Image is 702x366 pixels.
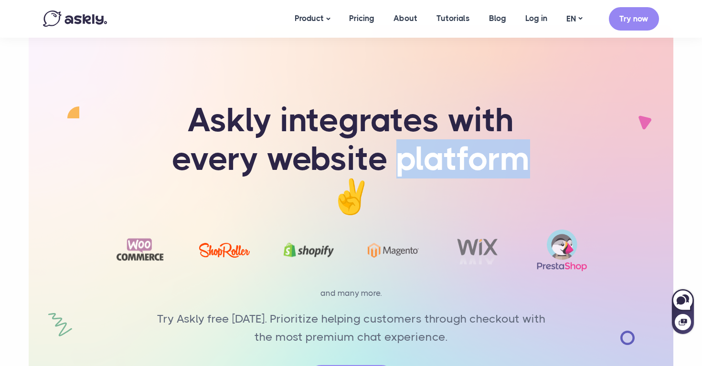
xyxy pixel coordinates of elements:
img: Askly [43,10,107,27]
img: Magento [368,243,419,258]
h1: Askly integrates with every website platform ✌️ [148,101,554,217]
p: Try Askly free [DATE]. Prioritize helping customers through checkout with the most premium chat e... [148,310,554,346]
iframe: Askly chat [671,287,695,335]
img: Woocommerce [115,235,166,266]
a: Try now [609,7,659,31]
img: prestashop [536,229,587,272]
img: ShopRoller [199,243,250,257]
a: EN [557,12,592,26]
img: Shopify [283,236,334,264]
img: Wix [452,236,503,264]
p: and many more. [96,286,606,300]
